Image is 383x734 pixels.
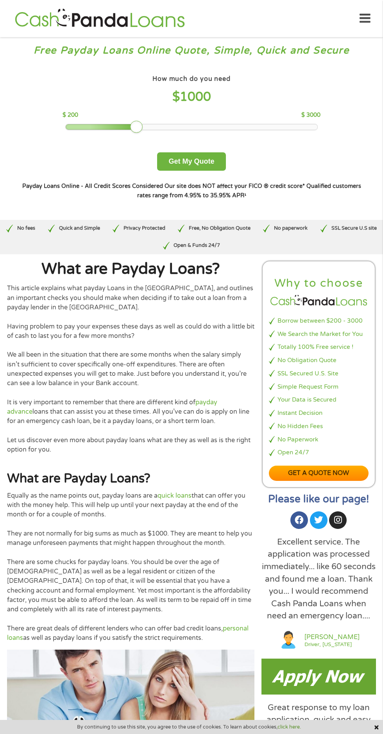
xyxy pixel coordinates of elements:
[7,624,254,643] p: There are great deals of different lenders who can offer bad credit loans, as well as payday loan...
[269,448,369,457] li: Open 24/7
[269,369,369,378] li: SSL Secured U.S. Site
[59,225,100,232] p: Quick and Simple
[63,111,78,120] p: $ 200
[7,398,254,426] p: It is very important to remember that there are different kind of loans that can assist you at th...
[157,152,226,171] button: Get My Quote
[7,436,254,455] p: Let us discover even more about payday loans what are they as well as is the right option for you.
[331,225,377,232] p: SSL Secure U.S site
[269,395,369,404] li: Your Data is Secured
[261,659,376,694] img: Payday loans now
[304,632,360,642] a: [PERSON_NAME]
[123,225,165,232] p: Privacy Protected
[269,409,369,418] li: Instant Decision
[7,261,254,277] h1: What are Payday Loans?
[301,111,320,120] p: $ 3000
[269,382,369,391] li: Simple Request Form
[7,529,254,548] p: They are not normally for big sums as much as $1000. They are meant to help you manage unforeseen...
[63,89,320,105] h4: $
[269,435,369,444] li: No Paperwork
[269,330,369,339] li: We Search the Market for You
[7,557,254,614] p: There are some chucks for payday loans. You should be over the age of [DEMOGRAPHIC_DATA] as well ...
[17,225,35,232] p: No fees
[269,422,369,431] li: No Hidden Fees
[13,7,187,30] img: GetLoanNow Logo
[7,44,376,57] h3: Free Payday Loans Online Quote, Simple, Quick and Secure
[7,322,254,341] p: Having problem to pay your expenses these days as well as could do with a little bit of cash to l...
[137,183,361,199] strong: Qualified customers rates range from 4.95% to 35.95% APR¹
[7,491,254,520] p: Equally as the name points out, payday loans are a that can offer you with the money help. This w...
[165,183,305,189] strong: Our site does NOT affect your FICO ® credit score*
[157,492,191,500] a: quick loans
[7,284,254,312] p: This article explains what payday Loans in the [GEOGRAPHIC_DATA], and outlines an important check...
[261,536,376,622] div: Excellent service. The application was processed immediately... like 60 seconds and found me a lo...
[269,466,369,481] a: Get a quote now
[277,724,301,730] a: click here.
[261,494,376,504] h2: Please like our page!​
[274,225,308,232] p: No paperwork
[269,316,369,325] li: Borrow between $200 - 3000
[269,276,369,291] h2: Why to choose
[77,724,301,730] span: By continuing to use this site, you agree to the use of cookies. To learn about cookies,
[304,642,360,647] a: Driver, [US_STATE]
[269,356,369,365] li: No Obligation Quote
[7,471,254,487] h2: What are Payday Loans?
[189,225,251,232] p: Free, No Obligation Quote
[269,343,369,352] li: Totally 100% Free service !
[7,350,254,388] p: We all been in the situation that there are some months when the salary simply isn’t sufficient t...
[180,89,211,104] span: 1000
[152,75,231,83] h4: How much do you need
[22,183,163,189] strong: Payday Loans Online - All Credit Scores Considered
[174,242,220,249] p: Open & Funds 24/7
